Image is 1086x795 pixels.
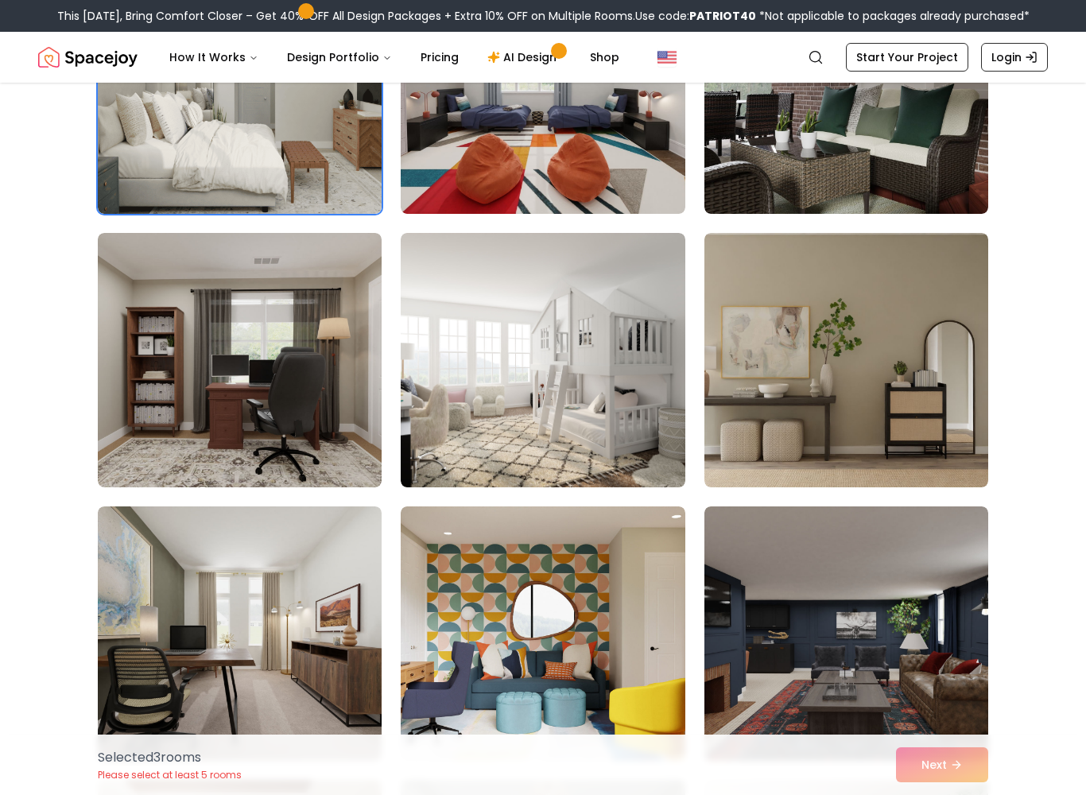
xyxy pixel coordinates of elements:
a: Shop [577,41,632,73]
span: Use code: [635,8,756,24]
div: This [DATE], Bring Comfort Closer – Get 40% OFF All Design Packages + Extra 10% OFF on Multiple R... [57,8,1030,24]
a: Pricing [408,41,471,73]
span: *Not applicable to packages already purchased* [756,8,1030,24]
a: Spacejoy [38,41,138,73]
img: Room room-7 [98,233,382,487]
a: Start Your Project [846,43,968,72]
img: United States [657,48,677,67]
a: AI Design [475,41,574,73]
img: Spacejoy Logo [38,41,138,73]
nav: Global [38,32,1048,83]
button: How It Works [157,41,271,73]
img: Room room-8 [401,233,685,487]
button: Design Portfolio [274,41,405,73]
nav: Main [157,41,632,73]
img: Room room-9 [704,233,988,487]
a: Login [981,43,1048,72]
b: PATRIOT40 [689,8,756,24]
img: Room room-10 [98,506,382,761]
img: Room room-11 [401,506,685,761]
p: Selected 3 room s [98,748,242,767]
img: Room room-12 [704,506,988,761]
p: Please select at least 5 rooms [98,769,242,781]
